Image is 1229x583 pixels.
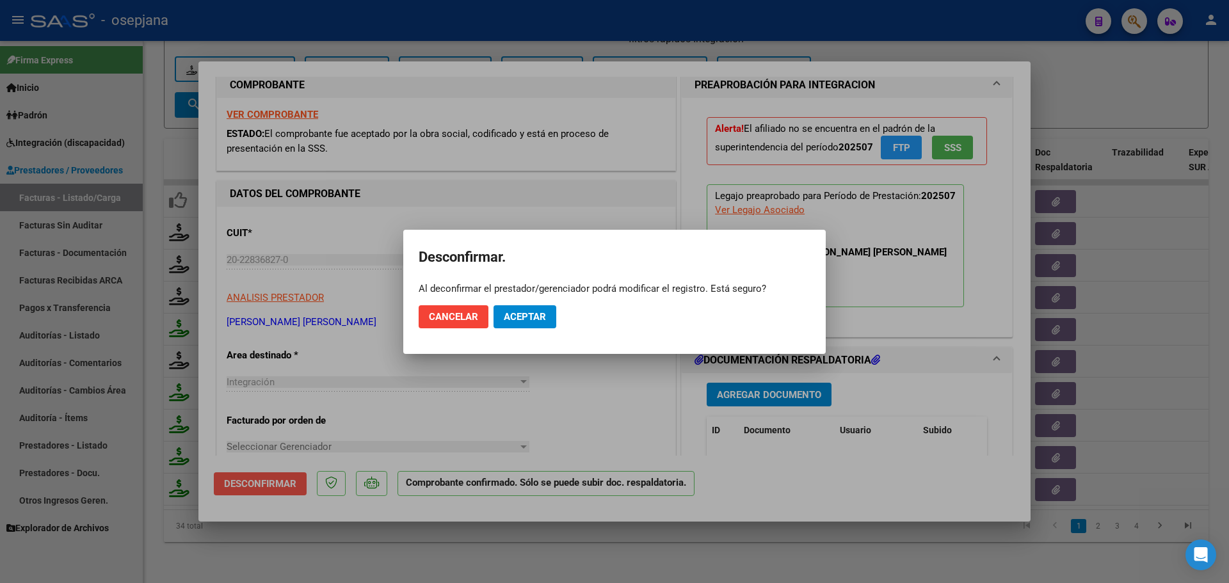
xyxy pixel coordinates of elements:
button: Aceptar [494,305,556,328]
div: Al deconfirmar el prestador/gerenciador podrá modificar el registro. Está seguro? [419,282,810,295]
span: Aceptar [504,311,546,323]
h2: Desconfirmar. [419,245,810,269]
span: Cancelar [429,311,478,323]
button: Cancelar [419,305,488,328]
div: Open Intercom Messenger [1185,539,1216,570]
